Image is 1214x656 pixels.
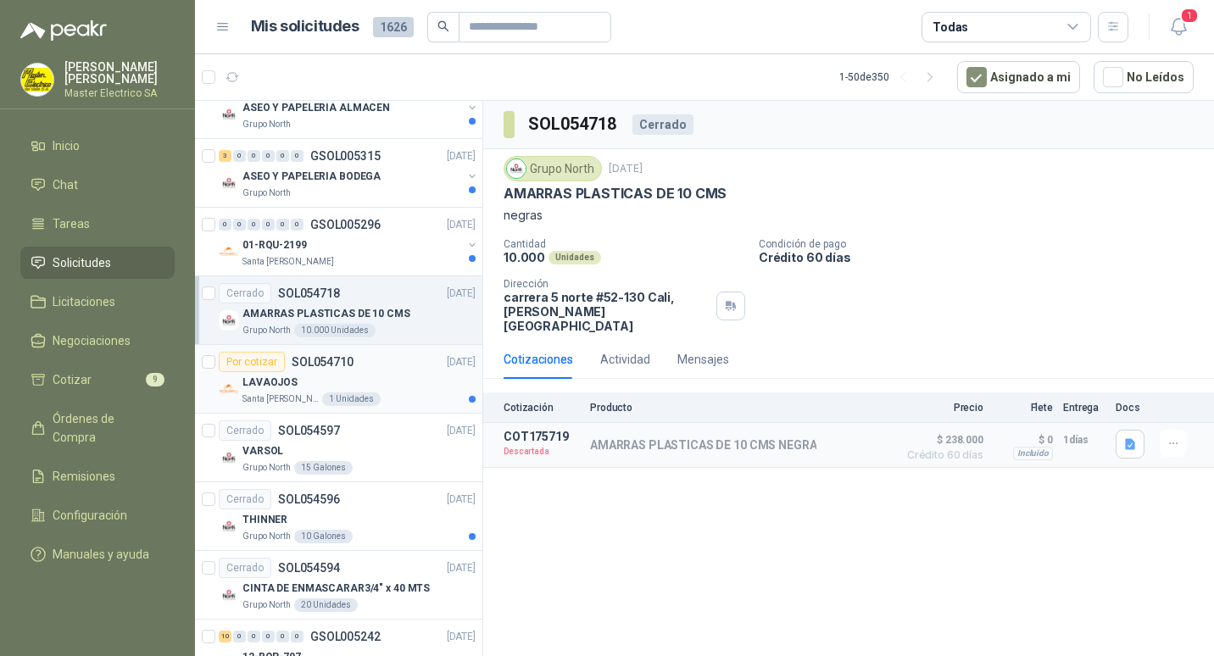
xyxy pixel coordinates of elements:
p: Grupo North [242,530,291,543]
div: Cerrado [219,283,271,303]
a: Por cotizarSOL054710[DATE] Company LogoLAVAOJOSSanta [PERSON_NAME]1 Unidades [195,345,482,414]
p: SOL054597 [278,425,340,436]
span: Solicitudes [53,253,111,272]
a: Negociaciones [20,325,175,357]
a: Licitaciones [20,286,175,318]
span: search [437,20,449,32]
p: CINTA DE ENMASCARAR3/4" x 40 MTS [242,581,430,597]
p: ASEO Y PAPELERIA ALMACEN [242,100,390,116]
div: 0 [248,631,260,642]
div: 10 [219,631,231,642]
div: 0 [219,219,231,231]
div: 0 [291,219,303,231]
div: 0 [248,219,260,231]
p: Cotización [504,402,580,414]
div: Grupo North [504,156,602,181]
p: VARSOL [242,443,283,459]
button: No Leídos [1094,61,1194,93]
span: Órdenes de Compra [53,409,159,447]
p: [DATE] [447,423,476,439]
div: 0 [276,631,289,642]
div: 15 Galones [294,461,353,475]
p: Master Electrico SA [64,88,175,98]
span: Negociaciones [53,331,131,350]
p: carrera 5 norte #52-130 Cali , [PERSON_NAME][GEOGRAPHIC_DATA] [504,290,710,333]
p: [DATE] [447,629,476,645]
img: Company Logo [21,64,53,96]
div: Incluido [1013,447,1053,460]
div: 10 Galones [294,530,353,543]
a: CerradoSOL054597[DATE] Company LogoVARSOLGrupo North15 Galones [195,414,482,482]
p: COT175719 [504,430,580,443]
p: [DATE] [447,148,476,164]
a: Configuración [20,499,175,531]
div: 3 [219,150,231,162]
div: Por cotizar [219,352,285,372]
a: 0 0 0 0 0 0 GSOL005296[DATE] Company Logo01-RQU-2199Santa [PERSON_NAME] [219,214,479,269]
div: Cerrado [632,114,693,135]
span: Configuración [53,506,127,525]
p: Grupo North [242,186,291,200]
div: 0 [291,631,303,642]
p: THINNER [242,512,287,528]
a: Manuales y ayuda [20,538,175,570]
p: Crédito 60 días [759,250,1207,264]
span: Inicio [53,136,80,155]
a: Chat [20,169,175,201]
img: Company Logo [219,104,239,125]
p: $ 0 [994,430,1053,450]
a: CerradoSOL054594[DATE] Company LogoCINTA DE ENMASCARAR3/4" x 40 MTSGrupo North20 Unidades [195,551,482,620]
p: [DATE] [447,354,476,370]
span: 9 [146,373,164,386]
div: 10.000 Unidades [294,324,376,337]
p: SOL054710 [292,356,354,368]
a: 3 0 0 0 0 0 GSOL005315[DATE] Company LogoASEO Y PAPELERIA BODEGAGrupo North [219,146,479,200]
p: Flete [994,402,1053,414]
button: Asignado a mi [957,61,1080,93]
div: 0 [276,150,289,162]
div: 0 [233,219,246,231]
p: LAVAOJOS [242,375,298,391]
p: AMARRAS PLASTICAS DE 10 CMS [242,306,410,322]
div: 0 [262,150,275,162]
p: negras [504,206,1194,225]
a: Tareas [20,208,175,240]
div: 0 [233,150,246,162]
p: [DATE] [447,217,476,233]
div: 20 Unidades [294,598,358,612]
span: Licitaciones [53,292,115,311]
img: Company Logo [219,585,239,605]
span: Chat [53,175,78,194]
img: Company Logo [219,242,239,262]
p: Entrega [1063,402,1105,414]
img: Company Logo [219,310,239,331]
p: Producto [590,402,888,414]
p: [DATE] [447,492,476,508]
button: 1 [1163,12,1194,42]
p: [DATE] [447,560,476,576]
p: Grupo North [242,598,291,612]
div: 0 [291,150,303,162]
span: Crédito 60 días [899,450,983,460]
p: Santa [PERSON_NAME] [242,255,334,269]
p: SOL054594 [278,562,340,574]
p: Precio [899,402,983,414]
img: Company Logo [219,516,239,536]
img: Logo peakr [20,20,107,41]
p: Docs [1116,402,1150,414]
img: Company Logo [219,448,239,468]
h3: SOL054718 [528,111,619,137]
img: Company Logo [219,379,239,399]
div: 0 [276,219,289,231]
div: 0 [233,631,246,642]
div: Todas [933,18,968,36]
p: 10.000 [504,250,545,264]
p: [PERSON_NAME] [PERSON_NAME] [64,61,175,85]
p: SOL054718 [278,287,340,299]
div: Cerrado [219,489,271,509]
img: Company Logo [219,173,239,193]
div: Unidades [549,251,601,264]
p: 01-RQU-2199 [242,237,307,253]
p: GSOL005296 [310,219,381,231]
span: Remisiones [53,467,115,486]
